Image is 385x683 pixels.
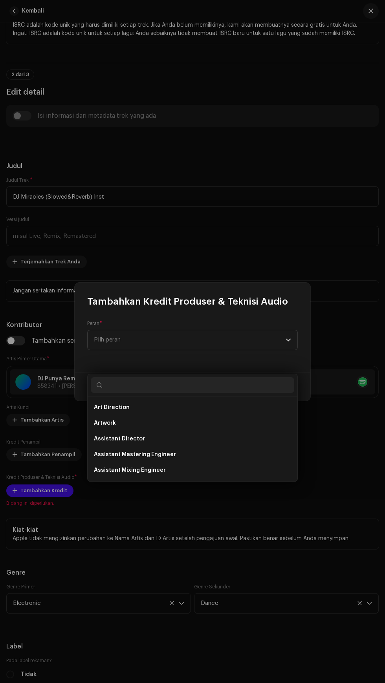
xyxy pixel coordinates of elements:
span: Assistant Mixing Engineer [94,466,166,474]
li: Artwork [91,415,294,431]
span: Tambahkan Kredit Produser & Teknisi Audio [87,295,288,308]
label: Peran [87,320,102,327]
span: Assistant Director [94,435,145,443]
span: Artwork [94,419,116,427]
li: Assistant Mastering Engineer [91,447,294,462]
li: Assistant Director [91,431,294,447]
li: Art Direction [91,400,294,415]
li: Assistant Producer [91,478,294,494]
div: dropdown trigger [286,330,291,350]
span: Pilh peran [94,330,286,350]
li: Assistant Mixing Engineer [91,462,294,478]
span: Art Direction [94,404,130,411]
span: Assistant Mastering Engineer [94,451,176,458]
